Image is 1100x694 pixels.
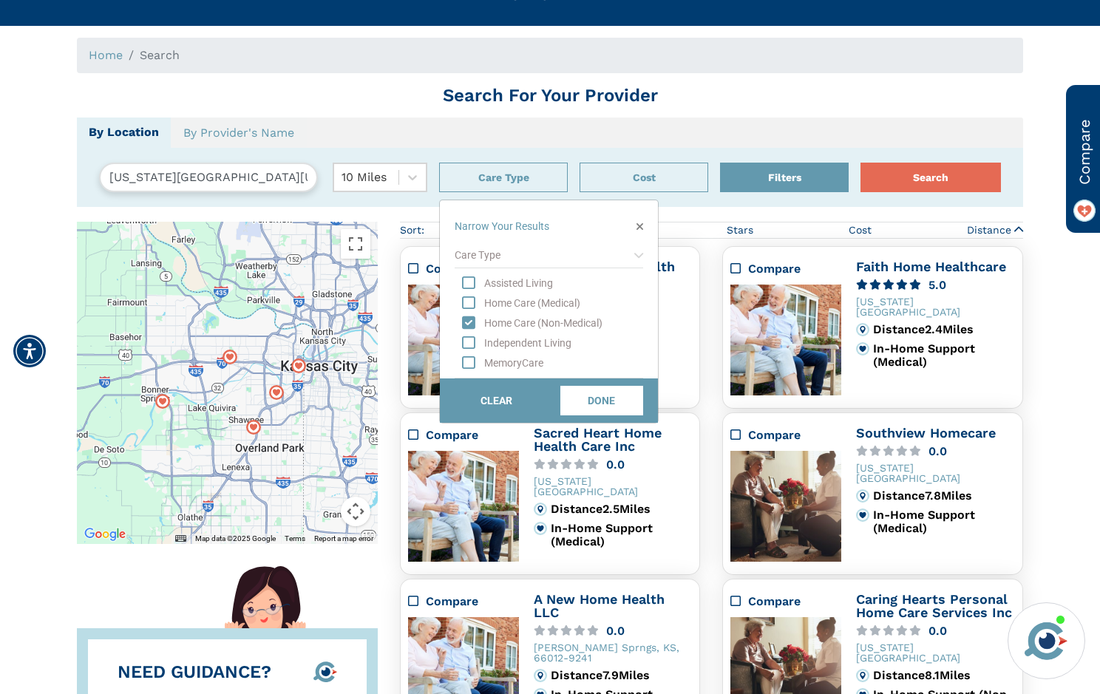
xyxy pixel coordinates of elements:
div: Distance 2.5 Miles [551,503,693,516]
div: Home Care (Non-Medical) [484,316,643,330]
div: MemoryCare [484,355,643,370]
div: [US_STATE][GEOGRAPHIC_DATA] [534,476,693,497]
iframe: iframe [807,392,1085,593]
div: In-Home Support (Medical) [873,342,1015,369]
div: 5.0 [928,279,946,290]
button: Care Type [439,163,568,192]
div: 0.0 [606,459,625,470]
img: distance.svg [534,503,547,516]
div: Compare [730,593,841,610]
img: distance.svg [856,323,869,336]
div: Popover trigger [155,394,170,409]
button: Toggle fullscreen view [341,229,370,259]
span: Distance [967,222,1011,238]
img: favorite_on.png [1073,200,1096,222]
div: Home Care (Medical) [484,296,643,310]
a: 0.0 [534,459,693,470]
span: Compare [1073,119,1096,185]
img: search-map-marker.svg [291,358,306,373]
div: Compare [408,593,519,610]
div: Compare [748,593,841,610]
a: 5.0 [856,279,1015,290]
button: DONE [560,386,644,415]
div: 0.0 [606,625,625,636]
img: search-map-marker.svg [155,394,170,409]
span: Map data ©2025 Google [195,534,276,542]
img: search-map-marker.svg [269,385,284,400]
input: Search by City, State, or Zip Code [99,163,318,192]
div: Distance 2.4 Miles [873,323,1015,336]
span: Cost [849,222,872,238]
button: Keyboard shortcuts [175,534,186,544]
div: Compare [730,260,841,278]
button: CLEAR [455,386,538,415]
div: [US_STATE][GEOGRAPHIC_DATA] [856,642,1015,663]
div: Compare [748,260,841,278]
div: Popover trigger [291,358,306,373]
h1: Search For Your Provider [77,85,1023,106]
div: Narrow Your Results [455,219,549,234]
button: Search [860,163,1001,192]
img: distance.svg [856,669,869,682]
a: 0.0 [534,625,693,636]
a: Home [89,48,123,62]
div: Popover trigger [720,163,849,192]
div: Home Care (Non-Medical) [462,316,643,330]
a: Report a map error [314,534,373,542]
div: MemoryCare [462,355,643,370]
div: [US_STATE][GEOGRAPHIC_DATA] [856,296,1015,317]
div: Compare [730,426,841,444]
img: search-map-marker.svg [246,419,261,434]
button: Cost [580,163,708,192]
div: Popover trigger [269,385,284,400]
div: Assisted Living [484,276,643,290]
div: Sort: [400,222,424,238]
a: Open this area in Google Maps (opens a new window) [81,525,129,544]
div: Compare [748,426,841,444]
span: Stars [727,222,753,238]
a: Sacred Heart Home Health Care Inc [534,425,662,454]
div: Assisted Living [462,276,643,290]
img: avatar [1021,616,1071,666]
span: Search [140,48,180,62]
img: 8-logo-icon.svg [313,661,337,682]
div: Popover trigger [580,163,708,192]
img: Google [81,525,129,544]
div: Compare [408,260,519,278]
a: Caring Hearts Personal Home Care Services Inc [856,591,1012,620]
div: Distance 7.9 Miles [551,669,693,682]
button: Map camera controls [341,497,370,526]
div: NEED GUIDANCE? [118,661,271,683]
div: In-Home Support (Medical) [551,522,693,548]
img: distance.svg [534,669,547,682]
div: Compare [408,426,519,444]
div: [PERSON_NAME] Sprngs, KS, 66012-9241 [534,642,693,663]
nav: breadcrumb [77,38,1023,73]
img: primary.svg [856,342,869,355]
div: Accessibility Menu [13,335,46,367]
div: Compare [426,593,519,610]
a: 0.0 [856,625,1015,636]
a: A New Home Health LLC [534,591,665,620]
div: 0.0 [928,625,947,636]
div: Popover trigger [246,419,261,434]
div: Care Type [455,242,643,268]
a: Terms (opens in new tab) [285,534,305,542]
div: Popover trigger [223,350,237,364]
button: Filters [720,163,849,192]
div: Distance 8.1 Miles [873,669,1015,682]
img: search-map-marker.svg [223,350,237,364]
div: Independent Living [484,336,643,350]
img: hello-there-lady.svg [225,566,306,647]
a: Faith Home Healthcare [856,259,1006,274]
div: Compare [426,260,519,278]
a: By Provider's Name [171,118,307,149]
img: primary.svg [534,522,547,535]
div: Home Care (Medical) [462,296,643,310]
div: Compare [426,426,519,444]
div: Popover trigger [439,163,568,192]
div: Independent Living [462,336,643,350]
a: By Location [77,118,171,148]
